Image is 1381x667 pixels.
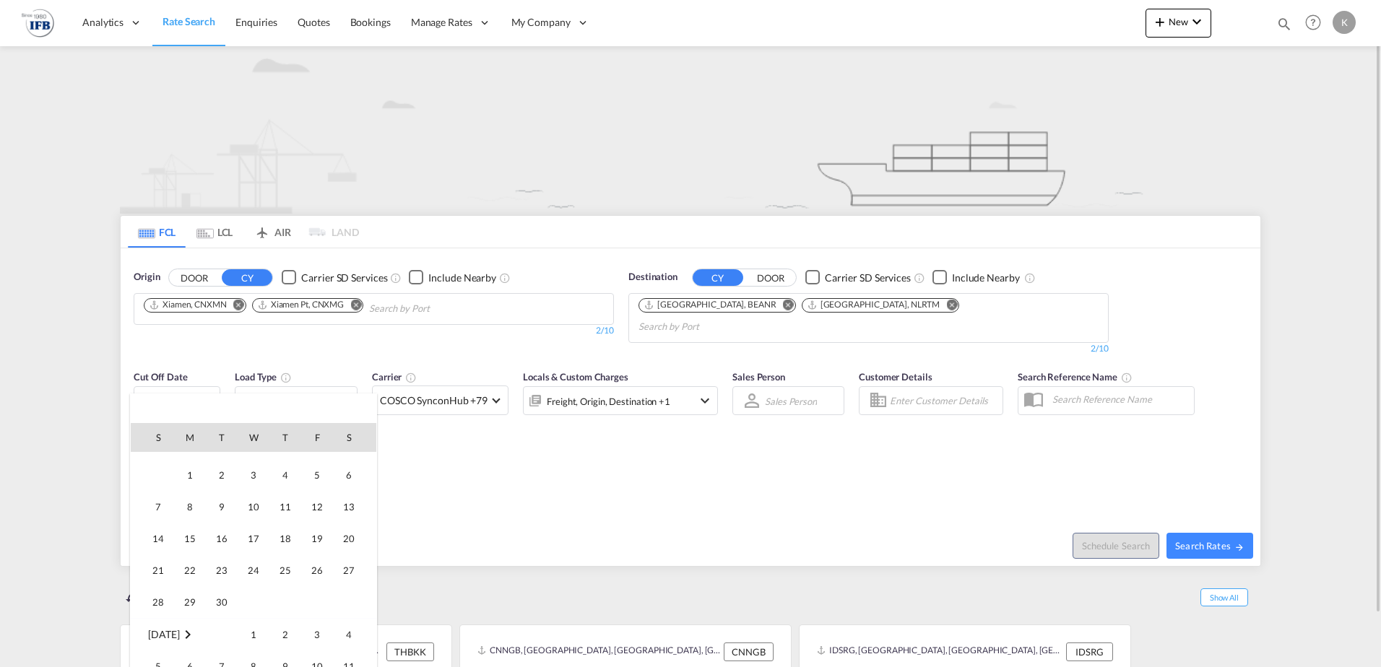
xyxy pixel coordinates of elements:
[238,423,269,452] th: W
[174,554,206,586] td: Monday September 22 2025
[131,554,376,586] tr: Week 4
[303,461,332,489] span: 5
[333,491,376,523] td: Saturday September 13 2025
[207,461,236,489] span: 2
[333,423,376,452] th: S
[238,459,269,491] td: Wednesday September 3 2025
[207,492,236,521] span: 9
[144,524,173,553] span: 14
[303,492,332,521] span: 12
[176,556,204,585] span: 22
[303,620,332,649] span: 3
[131,423,174,452] th: S
[269,459,301,491] td: Thursday September 4 2025
[334,461,363,489] span: 6
[176,588,204,616] span: 29
[334,556,363,585] span: 27
[334,620,363,649] span: 4
[176,492,204,521] span: 8
[269,491,301,523] td: Thursday September 11 2025
[131,586,376,619] tr: Week 5
[207,588,236,616] span: 30
[333,618,376,650] td: Saturday October 4 2025
[239,492,268,521] span: 10
[144,492,173,521] span: 7
[131,554,174,586] td: Sunday September 21 2025
[207,524,236,553] span: 16
[269,618,301,650] td: Thursday October 2 2025
[206,423,238,452] th: T
[301,459,333,491] td: Friday September 5 2025
[271,492,300,521] span: 11
[174,491,206,523] td: Monday September 8 2025
[239,461,268,489] span: 3
[174,423,206,452] th: M
[271,620,300,649] span: 2
[131,491,174,523] td: Sunday September 7 2025
[239,524,268,553] span: 17
[238,618,269,650] td: Wednesday October 1 2025
[176,461,204,489] span: 1
[144,556,173,585] span: 21
[271,556,300,585] span: 25
[176,524,204,553] span: 15
[206,491,238,523] td: Tuesday September 9 2025
[303,556,332,585] span: 26
[144,588,173,616] span: 28
[301,523,333,554] td: Friday September 19 2025
[131,459,376,491] tr: Week 1
[148,628,179,640] span: [DATE]
[269,523,301,554] td: Thursday September 18 2025
[334,492,363,521] span: 13
[238,523,269,554] td: Wednesday September 17 2025
[269,554,301,586] td: Thursday September 25 2025
[271,524,300,553] span: 18
[333,554,376,586] td: Saturday September 27 2025
[207,556,236,585] span: 23
[239,620,268,649] span: 1
[301,554,333,586] td: Friday September 26 2025
[333,459,376,491] td: Saturday September 6 2025
[131,523,376,554] tr: Week 3
[334,524,363,553] span: 20
[174,586,206,619] td: Monday September 29 2025
[333,523,376,554] td: Saturday September 20 2025
[131,618,238,650] td: October 2025
[174,459,206,491] td: Monday September 1 2025
[206,459,238,491] td: Tuesday September 2 2025
[131,523,174,554] td: Sunday September 14 2025
[303,524,332,553] span: 19
[174,523,206,554] td: Monday September 15 2025
[271,461,300,489] span: 4
[238,491,269,523] td: Wednesday September 10 2025
[206,554,238,586] td: Tuesday September 23 2025
[131,586,174,619] td: Sunday September 28 2025
[301,491,333,523] td: Friday September 12 2025
[206,586,238,619] td: Tuesday September 30 2025
[269,423,301,452] th: T
[239,556,268,585] span: 24
[238,554,269,586] td: Wednesday September 24 2025
[301,618,333,650] td: Friday October 3 2025
[206,523,238,554] td: Tuesday September 16 2025
[301,423,333,452] th: F
[131,491,376,523] tr: Week 2
[131,618,376,650] tr: Week 1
